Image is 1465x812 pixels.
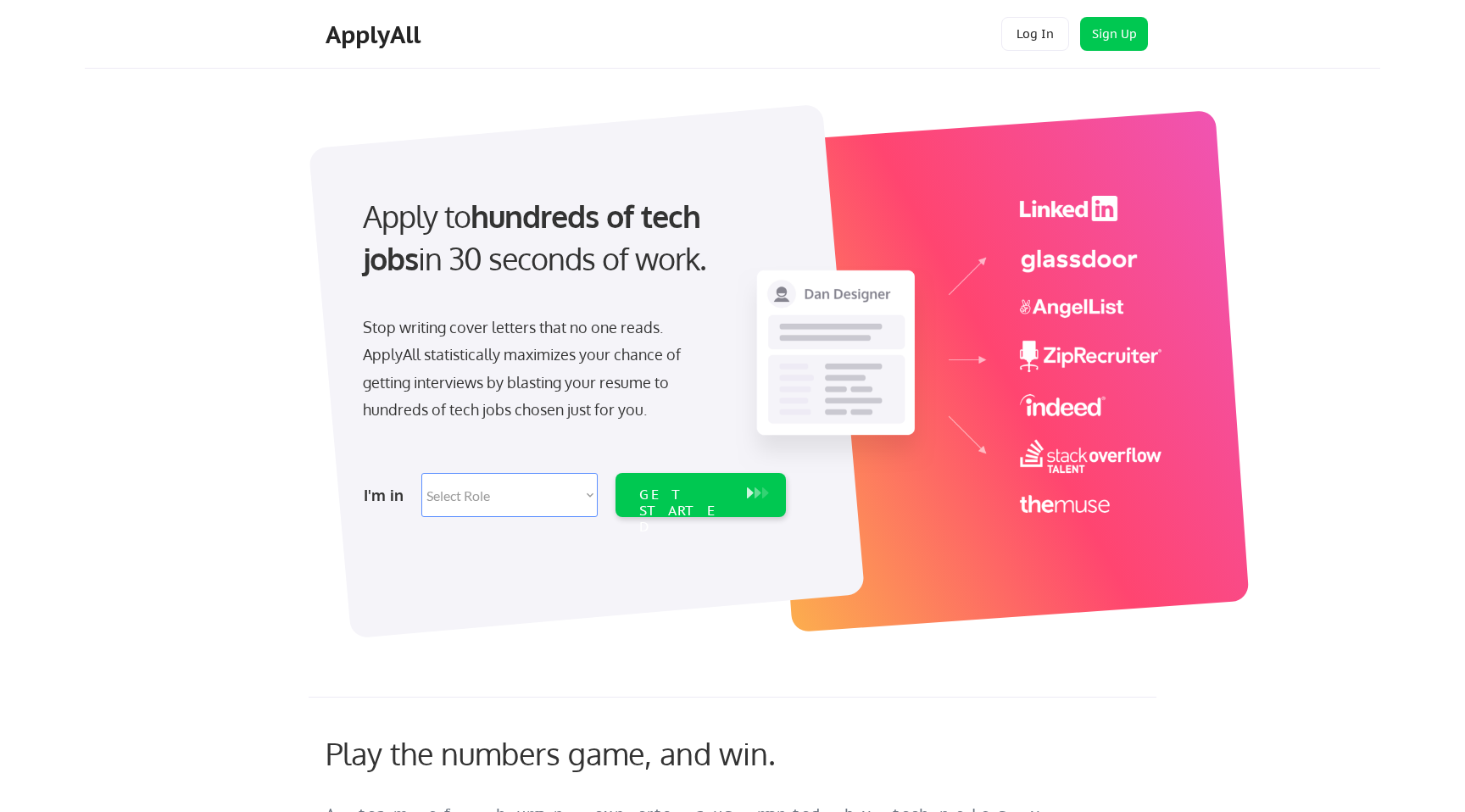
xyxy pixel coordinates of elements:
[363,314,711,424] div: Stop writing cover letters that no one reads. ApplyAll statistically maximizes your chance of get...
[363,197,708,277] strong: hundreds of tech jobs
[1080,17,1148,51] button: Sign Up
[639,487,730,536] div: GET STARTED
[326,20,426,49] div: ApplyAll
[363,195,779,281] div: Apply to in 30 seconds of work.
[1001,17,1069,51] button: Log In
[364,481,411,509] div: I'm in
[326,735,851,771] div: Play the numbers game, and win.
